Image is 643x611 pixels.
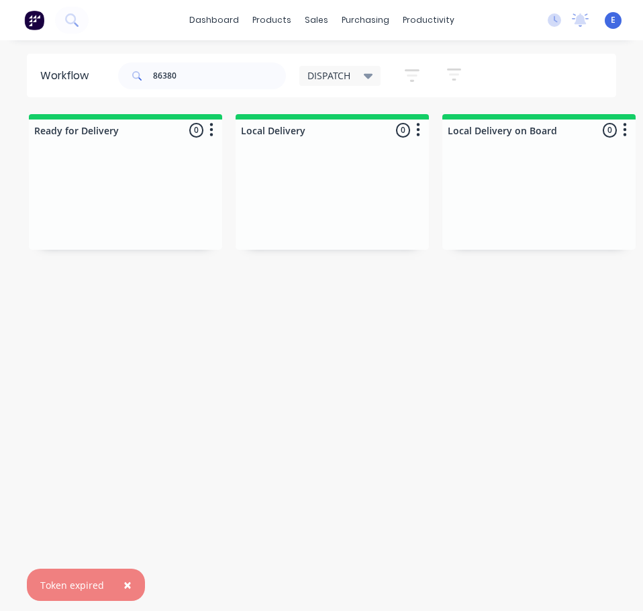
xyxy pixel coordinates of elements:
button: Close [110,569,145,601]
div: Workflow [40,68,95,84]
a: dashboard [183,10,246,30]
div: Token expired [40,578,104,592]
span: DISPATCH [307,68,350,83]
img: Factory [24,10,44,30]
div: sales [298,10,335,30]
span: E [611,14,615,26]
div: purchasing [335,10,396,30]
div: products [246,10,298,30]
span: × [123,575,132,594]
div: productivity [396,10,461,30]
input: Search for orders... [153,62,286,89]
